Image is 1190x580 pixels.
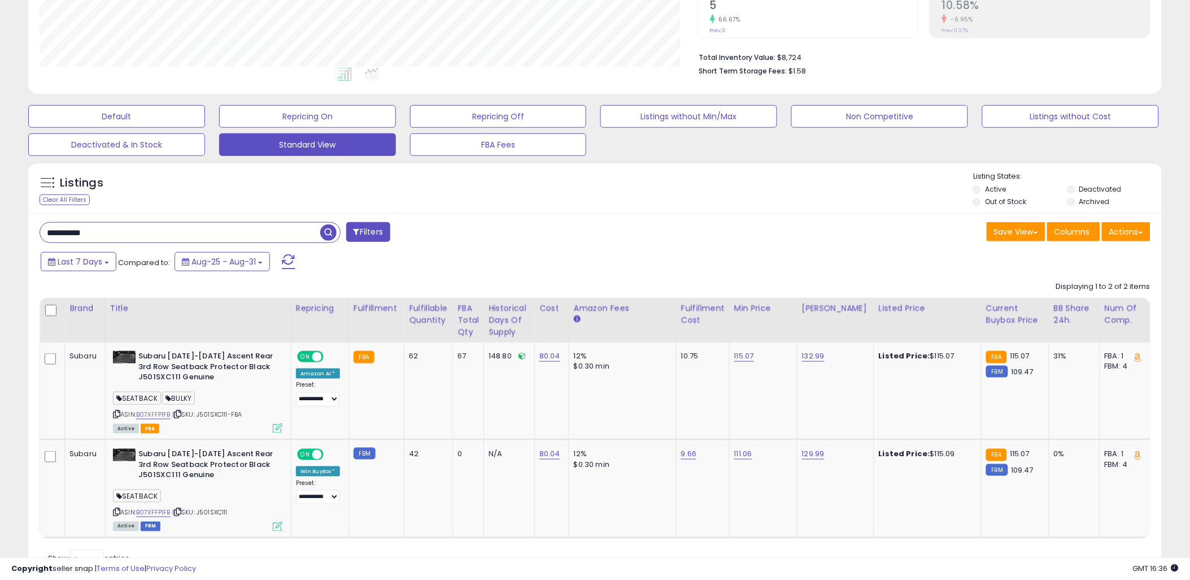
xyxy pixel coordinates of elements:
a: 132.99 [802,350,825,362]
span: FBA [141,424,160,434]
div: Num of Comp. [1105,302,1146,326]
button: Non Competitive [791,105,968,128]
p: Listing States: [973,171,1162,182]
label: Archived [1079,197,1110,206]
div: Preset: [296,479,340,505]
span: | SKU: J501SXC111-FBA [172,410,242,419]
div: $115.07 [879,351,973,361]
div: FBA: 1 [1105,351,1142,361]
div: Cost [539,302,564,314]
button: Listings without Min/Max [600,105,777,128]
span: OFF [322,352,340,362]
b: Listed Price: [879,448,930,459]
div: Win BuyBox * [296,466,340,477]
span: ON [298,450,312,460]
div: ASIN: [113,449,282,530]
small: FBA [986,449,1007,461]
small: FBM [986,464,1008,476]
div: 67 [457,351,475,361]
div: Clear All Filters [40,194,90,205]
img: 41QvoccrW1L._SL40_.jpg [113,449,136,461]
label: Deactivated [1079,184,1122,194]
img: 41QvoccrW1L._SL40_.jpg [113,351,136,363]
span: 2025-09-8 16:36 GMT [1133,563,1179,574]
button: Actions [1102,222,1150,241]
span: Show: entries [48,553,129,564]
span: 109.47 [1011,465,1034,475]
button: Standard View [219,133,396,156]
span: All listings currently available for purchase on Amazon [113,522,139,531]
div: Min Price [734,302,792,314]
div: FBA: 1 [1105,449,1142,459]
span: 115.07 [1010,448,1030,459]
small: -6.95% [947,15,973,24]
div: Subaru [69,449,97,459]
button: Columns [1047,222,1100,241]
div: 42 [409,449,444,459]
button: Repricing Off [410,105,587,128]
small: FBM [354,448,376,460]
span: All listings currently available for purchase on Amazon [113,424,139,434]
span: FBM [141,522,161,531]
span: Aug-25 - Aug-31 [191,256,256,267]
div: 12% [574,351,668,361]
a: 115.07 [734,350,754,362]
span: | SKU: J501SXC111 [172,508,228,517]
a: 80.04 [539,448,560,460]
div: Brand [69,302,101,314]
a: Terms of Use [97,563,145,574]
span: ON [298,352,312,362]
div: Fulfillment [354,302,399,314]
div: Current Buybox Price [986,302,1044,326]
label: Active [985,184,1006,194]
div: ASIN: [113,351,282,432]
div: 62 [409,351,444,361]
div: Historical Days Of Supply [489,302,530,338]
div: Title [110,302,286,314]
div: $0.30 min [574,361,668,371]
div: 0% [1054,449,1091,459]
b: Subaru [DATE]-[DATE] Ascent Rear 3rd Row Seatback Protector Black J501SXC111 Genuine [138,449,276,483]
div: 10.75 [681,351,721,361]
button: Default [28,105,205,128]
small: Amazon Fees. [574,314,581,324]
b: Short Term Storage Fees: [699,66,787,76]
small: 66.67% [715,15,740,24]
span: Compared to: [118,257,170,268]
button: Deactivated & In Stock [28,133,205,156]
button: FBA Fees [410,133,587,156]
div: seller snap | | [11,564,196,574]
a: Privacy Policy [146,563,196,574]
a: 111.06 [734,448,752,460]
div: FBM: 4 [1105,361,1142,371]
strong: Copyright [11,563,53,574]
small: FBA [354,351,374,363]
button: Aug-25 - Aug-31 [175,252,270,271]
button: Last 7 Days [41,252,116,271]
small: Prev: 11.37% [942,27,969,34]
a: 129.99 [802,448,825,460]
a: B07XFFP1FB [136,410,171,419]
div: FBA Total Qty [457,302,479,338]
b: Listed Price: [879,350,930,361]
li: $8,724 [699,50,1142,63]
a: B07XFFP1FB [136,508,171,517]
div: 0 [457,449,475,459]
small: Prev: 3 [710,27,726,34]
span: SEATBACK [113,490,161,503]
div: N/A [489,449,526,459]
div: [PERSON_NAME] [802,302,869,314]
div: Preset: [296,381,340,406]
div: $115.09 [879,449,973,459]
div: $0.30 min [574,460,668,470]
span: $1.58 [789,66,807,76]
h5: Listings [60,175,103,191]
div: BB Share 24h. [1054,302,1095,326]
span: SEATBACK [113,392,161,405]
div: 31% [1054,351,1091,361]
small: FBM [986,366,1008,378]
button: Save View [987,222,1045,241]
span: Columns [1054,226,1090,237]
b: Subaru [DATE]-[DATE] Ascent Rear 3rd Row Seatback Protector Black J501SXC111 Genuine [138,351,276,386]
button: Repricing On [219,105,396,128]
